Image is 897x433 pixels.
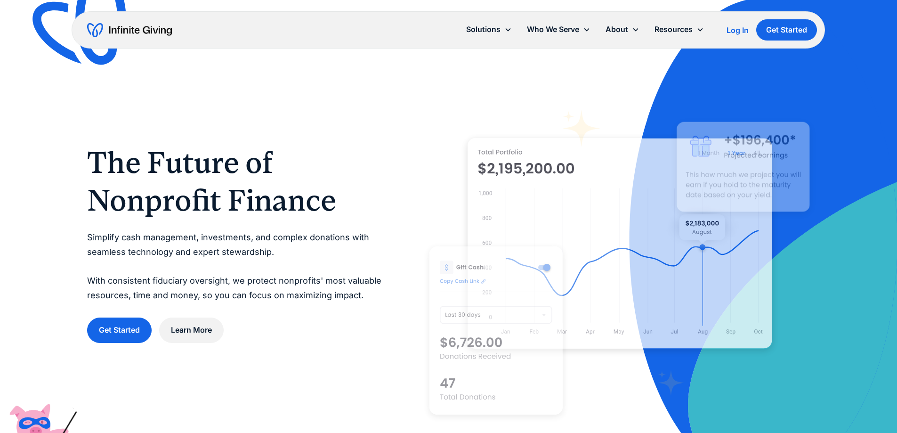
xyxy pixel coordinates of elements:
[87,230,392,302] p: Simplify cash management, investments, and complex donations with seamless technology and expert ...
[429,246,563,415] img: donation software for nonprofits
[468,138,772,349] img: nonprofit donation platform
[757,19,817,41] a: Get Started
[727,26,749,34] div: Log In
[88,23,172,38] a: home
[527,23,580,36] div: Who We Serve
[647,19,712,40] div: Resources
[655,23,693,36] div: Resources
[598,19,647,40] div: About
[459,19,520,40] div: Solutions
[727,25,749,36] a: Log In
[606,23,629,36] div: About
[520,19,598,40] div: Who We Serve
[159,318,224,343] a: Learn More
[467,23,501,36] div: Solutions
[87,144,392,219] h1: The Future of Nonprofit Finance
[87,318,152,343] a: Get Started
